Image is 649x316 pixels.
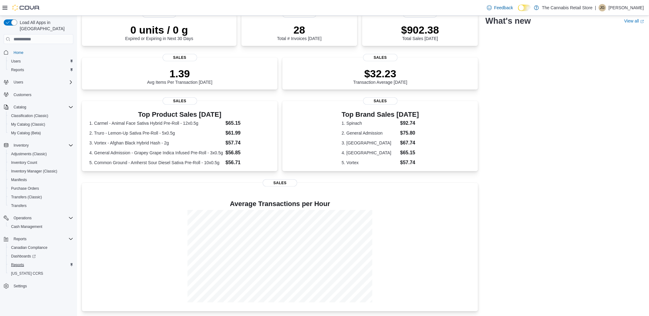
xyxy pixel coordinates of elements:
[609,4,644,11] p: [PERSON_NAME]
[87,200,473,208] h4: Average Transactions per Hour
[11,122,45,127] span: My Catalog (Classic)
[89,130,223,136] dt: 2. Truro - Lemon-Up Sativa Pre-Roll - 5x0.5g
[1,78,76,87] button: Users
[9,66,26,74] a: Reports
[6,222,76,231] button: Cash Management
[225,159,270,166] dd: $56.71
[11,48,73,56] span: Home
[11,214,34,222] button: Operations
[11,79,26,86] button: Users
[277,24,322,36] p: 28
[11,103,29,111] button: Catalog
[6,193,76,201] button: Transfers (Classic)
[401,24,439,36] p: $902.38
[485,2,516,14] a: Feedback
[6,57,76,66] button: Users
[342,120,398,126] dt: 1. Spinach
[11,79,73,86] span: Users
[9,261,26,269] a: Reports
[14,105,26,110] span: Catalog
[11,282,29,290] a: Settings
[9,129,43,137] a: My Catalog (Beta)
[600,4,605,11] span: JG
[6,150,76,158] button: Adjustments (Classic)
[6,243,76,252] button: Canadian Compliance
[624,18,644,23] a: View allExternal link
[9,270,46,277] a: [US_STATE] CCRS
[11,142,73,149] span: Inventory
[1,282,76,290] button: Settings
[9,168,60,175] a: Inventory Manager (Classic)
[640,19,644,23] svg: External link
[9,261,73,269] span: Reports
[125,24,193,41] div: Expired or Expiring in Next 30 Days
[6,120,76,129] button: My Catalog (Classic)
[9,176,29,184] a: Manifests
[12,5,40,11] img: Cova
[89,160,223,166] dt: 5. Common Ground - Amherst Sour Diesel Sativa Pre-Roll - 10x0.5g
[11,203,26,208] span: Transfers
[401,24,439,41] div: Total Sales [DATE]
[11,67,24,72] span: Reports
[14,237,26,241] span: Reports
[11,103,73,111] span: Catalog
[14,80,23,85] span: Users
[11,169,57,174] span: Inventory Manager (Classic)
[9,121,73,128] span: My Catalog (Classic)
[17,19,73,32] span: Load All Apps in [GEOGRAPHIC_DATA]
[353,67,408,80] p: $32.23
[14,216,32,221] span: Operations
[9,270,73,277] span: Washington CCRS
[9,244,50,251] a: Canadian Compliance
[225,149,270,156] dd: $56.85
[11,214,73,222] span: Operations
[9,168,73,175] span: Inventory Manager (Classic)
[485,16,531,26] h2: What's new
[89,140,223,146] dt: 3. Vortex - Afghan Black Hybrid Hash - 2g
[4,45,73,306] nav: Complex example
[6,252,76,261] a: Dashboards
[9,150,73,158] span: Adjustments (Classic)
[400,139,419,147] dd: $67.74
[9,193,73,201] span: Transfers (Classic)
[6,201,76,210] button: Transfers
[9,253,38,260] a: Dashboards
[9,223,73,230] span: Cash Management
[9,202,73,209] span: Transfers
[277,24,322,41] div: Total # Invoices [DATE]
[14,284,27,289] span: Settings
[342,140,398,146] dt: 3. [GEOGRAPHIC_DATA]
[9,244,73,251] span: Canadian Compliance
[518,5,531,11] input: Dark Mode
[9,129,73,137] span: My Catalog (Beta)
[6,269,76,278] button: [US_STATE] CCRS
[11,235,73,243] span: Reports
[225,129,270,137] dd: $61.99
[14,92,31,97] span: Customers
[1,103,76,111] button: Catalog
[11,160,37,165] span: Inventory Count
[9,66,73,74] span: Reports
[1,48,76,57] button: Home
[363,54,398,61] span: Sales
[163,97,197,105] span: Sales
[6,176,76,184] button: Manifests
[342,130,398,136] dt: 2. General Admission
[11,224,42,229] span: Cash Management
[263,179,297,187] span: Sales
[11,282,73,290] span: Settings
[342,160,398,166] dt: 5. Vortex
[6,66,76,74] button: Reports
[11,177,27,182] span: Manifests
[6,158,76,167] button: Inventory Count
[9,223,45,230] a: Cash Management
[9,159,40,166] a: Inventory Count
[147,67,213,85] div: Avg Items Per Transaction [DATE]
[342,111,419,118] h3: Top Brand Sales [DATE]
[9,112,51,120] a: Classification (Classic)
[11,254,36,259] span: Dashboards
[11,91,34,99] a: Customers
[9,58,73,65] span: Users
[14,143,29,148] span: Inventory
[599,4,606,11] div: Jessica Gerstman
